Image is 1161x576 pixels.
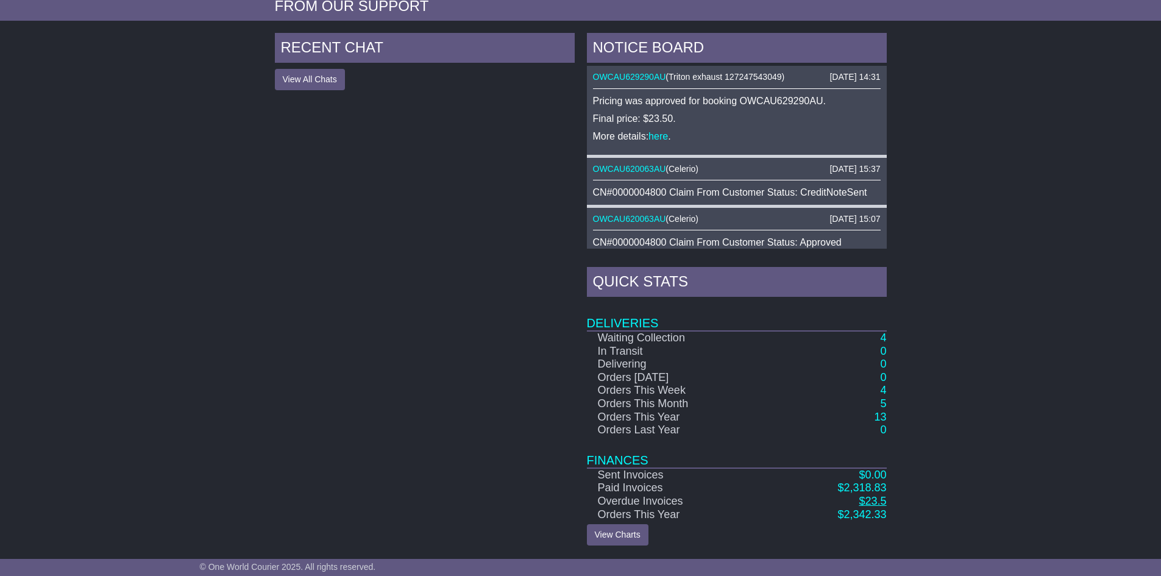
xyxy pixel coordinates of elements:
[669,72,782,82] span: Triton exhaust 127247543049
[880,358,886,370] a: 0
[865,469,886,481] span: 0.00
[880,371,886,383] a: 0
[587,495,776,508] td: Overdue Invoices
[880,345,886,357] a: 0
[587,384,776,397] td: Orders This Week
[587,524,648,546] a: View Charts
[587,358,776,371] td: Delivering
[593,95,881,107] p: Pricing was approved for booking OWCAU629290AU.
[587,424,776,437] td: Orders Last Year
[593,72,666,82] a: OWCAU629290AU
[587,411,776,424] td: Orders This Year
[593,113,881,124] p: Final price: $23.50.
[829,72,880,82] div: [DATE] 14:31
[880,397,886,410] a: 5
[587,267,887,300] div: Quick Stats
[880,332,886,344] a: 4
[648,131,668,141] a: here
[275,33,575,66] div: RECENT CHAT
[593,214,666,224] a: OWCAU620063AU
[200,562,376,572] span: © One World Courier 2025. All rights reserved.
[843,482,886,494] span: 2,318.83
[837,482,886,494] a: $2,318.83
[874,411,886,423] a: 13
[593,164,666,174] a: OWCAU620063AU
[587,331,776,345] td: Waiting Collection
[593,214,881,224] div: ( )
[880,384,886,396] a: 4
[829,214,880,224] div: [DATE] 15:07
[593,236,881,248] div: CN#0000004800 Claim From Customer Status: Approved
[843,508,886,521] span: 2,342.33
[593,130,881,142] p: More details: .
[865,495,886,507] span: 23.5
[859,469,886,481] a: $0.00
[587,397,776,411] td: Orders This Month
[859,495,886,507] a: $23.5
[587,482,776,495] td: Paid Invoices
[587,300,887,331] td: Deliveries
[587,345,776,358] td: In Transit
[587,437,887,468] td: Finances
[669,164,695,174] span: Celerio
[587,468,776,482] td: Sent Invoices
[829,164,880,174] div: [DATE] 15:37
[593,164,881,174] div: ( )
[275,69,345,90] button: View All Chats
[587,508,776,522] td: Orders This Year
[669,214,695,224] span: Celerio
[593,72,881,82] div: ( )
[587,33,887,66] div: NOTICE BOARD
[880,424,886,436] a: 0
[587,371,776,385] td: Orders [DATE]
[593,187,881,198] div: CN#0000004800 Claim From Customer Status: CreditNoteSent
[837,508,886,521] a: $2,342.33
